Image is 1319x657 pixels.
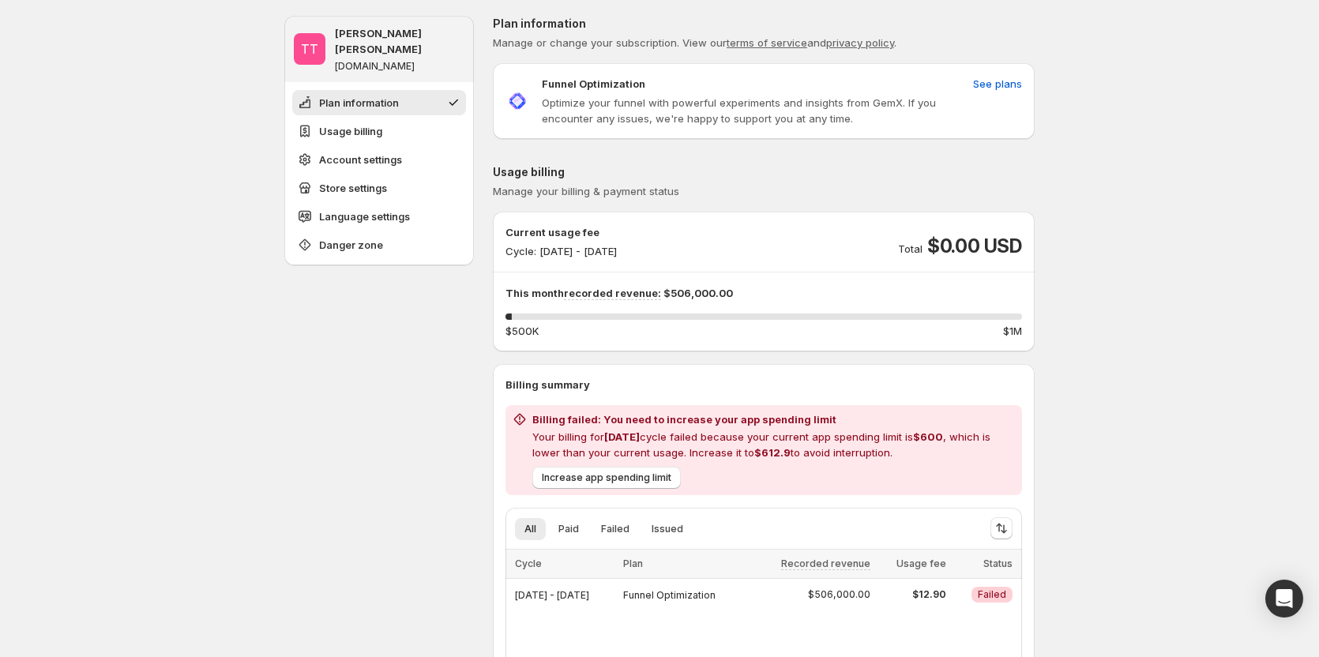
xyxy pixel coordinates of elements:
[990,517,1013,539] button: Sort the results
[808,588,870,601] span: $506,000.00
[493,185,679,197] span: Manage your billing & payment status
[1265,580,1303,618] div: Open Intercom Messenger
[515,558,542,569] span: Cycle
[319,208,410,224] span: Language settings
[319,123,382,139] span: Usage billing
[542,76,645,92] p: Funnel Optimization
[505,323,539,339] span: $500K
[505,89,529,113] img: Funnel Optimization
[292,232,466,257] button: Danger zone
[524,523,536,535] span: All
[505,224,617,240] p: Current usage fee
[978,588,1006,601] span: Failed
[493,16,1035,32] p: Plan information
[292,147,466,172] button: Account settings
[319,152,402,167] span: Account settings
[493,36,896,49] span: Manage or change your subscription. View our and .
[601,523,629,535] span: Failed
[913,430,943,443] span: $600
[532,411,1016,427] h2: Billing failed: You need to increase your app spending limit
[754,446,791,459] span: $612.9
[292,118,466,144] button: Usage billing
[542,471,671,484] span: Increase app spending limit
[826,36,894,49] a: privacy policy
[652,523,683,535] span: Issued
[896,558,946,569] span: Usage fee
[294,33,325,65] span: Tanya Tanya
[505,285,1022,301] p: This month $506,000.00
[604,430,640,443] span: [DATE]
[983,558,1013,569] span: Status
[973,76,1022,92] span: See plans
[319,95,399,111] span: Plan information
[532,429,1016,460] p: Your billing for cycle failed because your current app spending limit is , which is lower than yo...
[927,234,1022,259] span: $0.00 USD
[564,287,661,300] span: recorded revenue:
[1003,323,1022,339] span: $1M
[335,25,464,57] p: [PERSON_NAME] [PERSON_NAME]
[964,71,1032,96] button: See plans
[898,241,923,257] p: Total
[505,243,617,259] p: Cycle: [DATE] - [DATE]
[532,467,681,489] button: Increase app spending limit
[727,36,807,49] a: terms of service
[319,237,383,253] span: Danger zone
[505,377,1022,392] p: Billing summary
[335,60,415,73] p: [DOMAIN_NAME]
[542,95,967,126] p: Optimize your funnel with powerful experiments and insights from GemX. If you encounter any issue...
[515,589,589,601] span: [DATE] - [DATE]
[623,558,643,569] span: Plan
[301,41,318,57] text: TT
[292,90,466,115] button: Plan information
[292,175,466,201] button: Store settings
[781,558,870,570] span: Recorded revenue
[493,164,1035,180] p: Usage billing
[292,204,466,229] button: Language settings
[623,589,716,601] span: Funnel Optimization
[558,523,579,535] span: Paid
[880,588,946,601] span: $12.90
[319,180,387,196] span: Store settings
